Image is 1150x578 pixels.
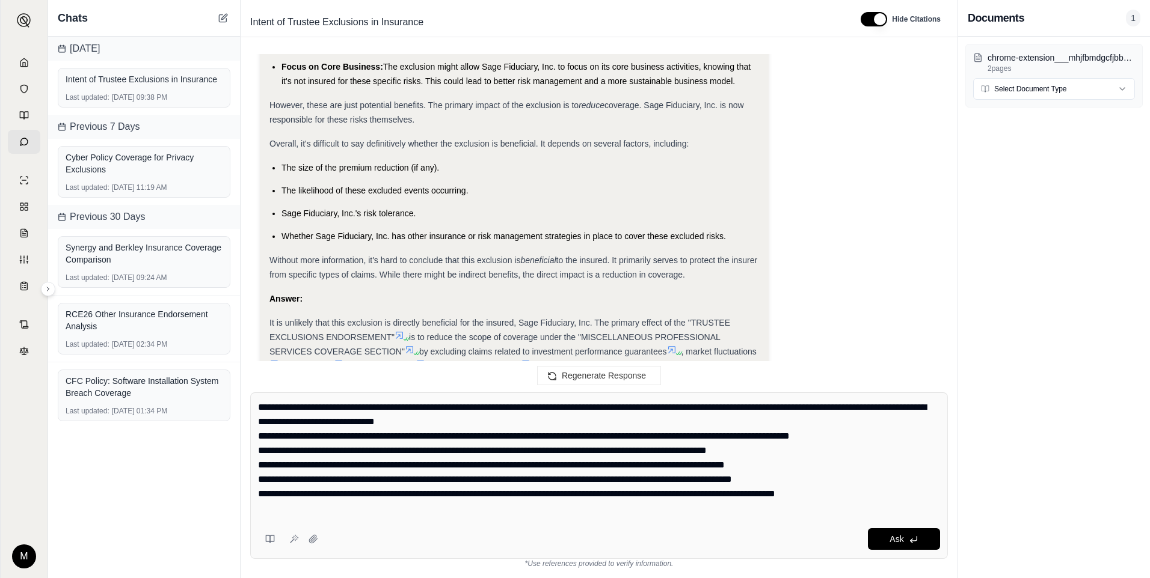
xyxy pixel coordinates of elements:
[8,339,40,363] a: Legal Search Engine
[281,62,751,86] span: The exclusion might allow Sage Fiduciary, Inc. to focus on its core business activities, knowing ...
[66,375,223,399] div: CFC Policy: Software Installation System Breach Coverage
[17,13,31,28] img: Expand sidebar
[281,231,726,241] span: Whether Sage Fiduciary, Inc. has other insurance or risk management strategies in place to cover ...
[8,168,40,192] a: Single Policy
[988,52,1135,64] p: chrome-extension___mhjfbmdgcfjbbpaeojofohoefgiehja.PDF
[8,77,40,101] a: Documents Vault
[245,13,846,32] div: Edit Title
[520,255,556,265] em: beneficial
[66,93,109,102] span: Last updated:
[66,406,223,416] div: [DATE] 01:34 PM
[41,282,55,296] button: Expand sidebar
[892,14,941,24] span: Hide Citations
[269,255,757,279] span: to the insured. It primarily serves to protect the insurer from specific types of claims. While t...
[12,8,36,32] button: Expand sidebar
[48,37,240,61] div: [DATE]
[58,10,88,26] span: Chats
[8,312,40,336] a: Contract Analysis
[890,534,903,544] span: Ask
[681,347,757,356] span: , market fluctuations
[8,130,40,154] a: Chat
[269,332,720,356] span: is to reduce the scope of coverage under the "MISCELLANEOUS PROFESSIONAL SERVICES COVERAGE SECTION"
[562,371,646,380] span: Regenerate Response
[579,100,604,110] em: reduce
[868,528,940,550] button: Ask
[968,10,1024,26] h3: Documents
[281,186,469,195] span: The likelihood of these excluded events occurring.
[419,347,667,356] span: by excluding claims related to investment performance guarantees
[66,242,223,266] div: Synergy and Berkley Insurance Coverage Comparison
[537,366,661,385] button: Regenerate Response
[48,205,240,229] div: Previous 30 Days
[269,318,730,342] span: It is unlikely that this exclusion is directly beneficial for the insured, Sage Fiduciary, Inc. T...
[269,100,744,124] span: coverage. Sage Fiduciary, Inc. is now responsible for these risks themselves.
[281,208,416,218] span: Sage Fiduciary, Inc.'s risk tolerance.
[66,93,223,102] div: [DATE] 09:38 PM
[988,64,1135,73] p: 2 pages
[66,406,109,416] span: Last updated:
[1126,10,1140,26] span: 1
[66,183,109,192] span: Last updated:
[12,544,36,568] div: M
[245,13,428,32] span: Intent of Trustee Exclusions in Insurance
[281,163,439,172] span: The size of the premium reduction (if any).
[269,294,303,303] strong: Answer:
[8,274,40,298] a: Coverage Table
[8,248,40,272] a: Custom Report
[269,255,520,265] span: Without more information, it's hard to conclude that this exclusion is
[66,273,109,282] span: Last updated:
[66,151,223,175] div: Cyber Policy Coverage for Privacy Exclusions
[8,103,40,127] a: Prompt Library
[8,195,40,219] a: Policy Comparisons
[66,273,223,282] div: [DATE] 09:24 AM
[66,339,109,349] span: Last updated:
[8,50,40,75] a: Home
[66,339,223,349] div: [DATE] 02:34 PM
[216,11,230,25] button: New Chat
[66,308,223,332] div: RCE26 Other Insurance Endorsement Analysis
[281,62,383,71] span: Focus on Core Business:
[66,183,223,192] div: [DATE] 11:19 AM
[973,52,1135,73] button: chrome-extension___mhjfbmdgcfjbbpaeojofohoefgiehja.PDF2pages
[66,73,223,85] div: Intent of Trustee Exclusions in Insurance
[250,559,948,568] div: *Use references provided to verify information.
[8,221,40,245] a: Claim Coverage
[48,115,240,139] div: Previous 7 Days
[269,139,689,148] span: Overall, it's difficult to say definitively whether the exclusion is beneficial. It depends on se...
[269,100,579,110] span: However, these are just potential benefits. The primary impact of the exclusion is to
